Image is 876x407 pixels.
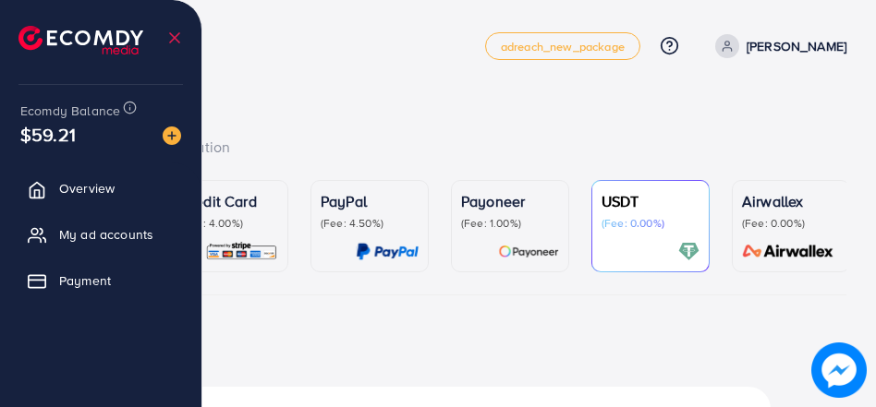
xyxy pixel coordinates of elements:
span: $59.21 [20,121,76,148]
span: Ecomdy Balance [20,102,120,120]
p: (Fee: 1.00%) [461,216,559,231]
img: card [736,241,840,262]
p: Credit Card [180,190,278,212]
p: (Fee: 0.00%) [742,216,840,231]
img: image [811,342,867,398]
a: Payment [14,262,188,299]
img: card [356,241,419,262]
span: Payment [59,271,111,290]
p: USDT [602,190,700,212]
p: (Fee: 0.00%) [602,216,700,231]
a: [PERSON_NAME] [708,34,846,58]
img: card [498,241,559,262]
span: Overview [59,179,115,198]
span: My ad accounts [59,225,153,244]
a: My ad accounts [14,216,188,253]
img: card [678,241,700,262]
p: Payoneer [461,190,559,212]
p: [PERSON_NAME] [747,35,846,57]
div: Back to Balance Allocation [30,137,846,158]
p: (Fee: 4.00%) [180,216,278,231]
img: logo [18,26,143,54]
p: (Fee: 4.50%) [321,216,419,231]
img: card [205,241,278,262]
a: Overview [14,170,188,207]
a: adreach_new_package [485,32,640,60]
p: PayPal [321,190,419,212]
span: adreach_new_package [501,41,625,53]
img: image [163,126,181,145]
p: Airwallex [742,190,840,212]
